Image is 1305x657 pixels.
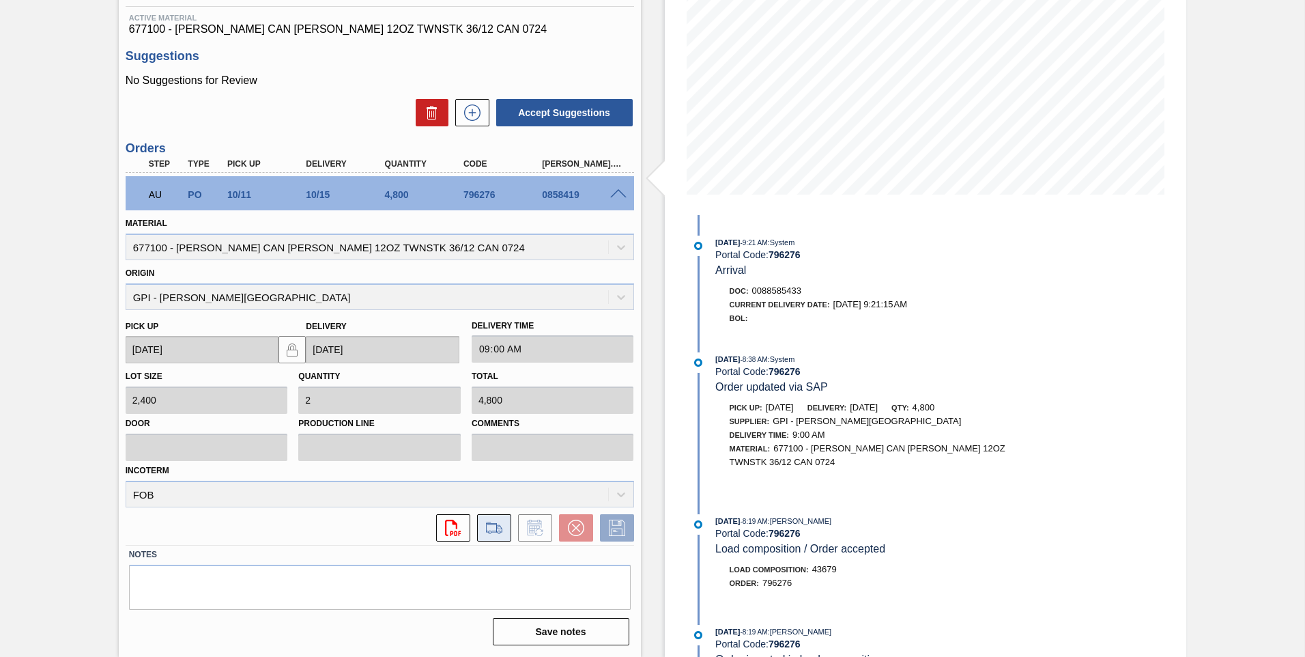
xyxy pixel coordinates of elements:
input: mm/dd/yyyy [126,336,279,363]
div: Awaiting Unload [145,180,186,210]
span: [DATE] [715,517,740,525]
div: Portal Code: [715,528,1039,539]
span: : System [768,238,795,247]
span: - 8:19 AM [741,518,768,525]
span: [DATE] [715,238,740,247]
span: Load Composition : [730,565,809,574]
label: Origin [126,268,155,278]
span: [DATE] [715,628,740,636]
span: Material: [730,445,771,453]
label: Lot size [126,372,162,381]
div: Save Order [593,514,634,542]
strong: 796276 [769,366,801,377]
span: 796276 [762,578,792,588]
span: Delivery Time : [730,431,789,439]
p: AU [149,189,183,200]
span: Load composition / Order accepted [715,543,885,555]
img: atual [694,359,702,367]
span: [DATE] [850,402,878,413]
label: Pick up [126,322,159,331]
span: - 8:19 AM [741,628,768,636]
span: Doc: [730,287,749,295]
span: GPI - [PERSON_NAME][GEOGRAPHIC_DATA] [773,416,961,426]
img: atual [694,631,702,639]
button: Accept Suggestions [496,99,633,126]
p: No Suggestions for Review [126,74,634,87]
div: Pick up [224,159,312,169]
div: 0858419 [539,189,627,200]
img: atual [694,242,702,250]
input: mm/dd/yyyy [306,336,459,363]
label: Production Line [298,414,461,434]
label: Delivery [306,322,347,331]
div: Portal Code: [715,639,1039,649]
span: Arrival [715,264,746,276]
label: Total [472,372,498,381]
div: 10/11/2025 [224,189,312,200]
div: Portal Code: [715,249,1039,260]
div: 10/15/2025 [302,189,390,200]
span: [DATE] [766,402,794,413]
span: Qty: [891,404,908,412]
div: [PERSON_NAME]. ID [539,159,627,169]
div: Quantity [382,159,470,169]
div: 796276 [460,189,548,200]
span: 677100 - [PERSON_NAME] CAN [PERSON_NAME] 12OZ TWNSTK 36/12 CAN 0724 [730,443,1005,467]
label: Door [126,414,288,434]
span: : [PERSON_NAME] [768,517,832,525]
h3: Orders [126,141,634,156]
div: Delivery [302,159,390,169]
div: Step [145,159,186,169]
button: Save notes [493,618,629,645]
div: Inform order change [511,514,552,542]
span: : System [768,355,795,363]
div: Code [460,159,548,169]
div: 4,800 [382,189,470,200]
label: Material [126,219,167,228]
label: Delivery Time [472,316,634,336]
strong: 796276 [769,639,801,649]
h3: Suggestions [126,49,634,64]
div: Delete Suggestions [409,99,448,126]
span: [DATE] [715,355,740,363]
span: BOL: [730,314,748,322]
div: Purchase order [184,189,225,200]
span: - 8:38 AM [741,356,768,363]
div: Portal Code: [715,366,1039,377]
span: Active Material [129,14,631,22]
span: [DATE] 9:21:15 AM [833,299,908,309]
div: Accept Suggestions [489,98,634,128]
div: Type [184,159,225,169]
div: Cancel Order [552,514,593,542]
span: 43679 [812,564,837,574]
strong: 796276 [769,528,801,539]
label: Notes [129,545,631,565]
span: 9:00 AM [792,430,825,440]
strong: 796276 [769,249,801,260]
span: Delivery: [807,404,846,412]
div: Go to Load Composition [470,514,511,542]
label: Quantity [298,372,340,381]
img: locked [284,341,300,358]
span: Supplier: [730,417,770,425]
span: 0088585433 [752,285,801,296]
span: : [PERSON_NAME] [768,628,832,636]
label: Incoterm [126,466,169,475]
div: Open PDF file [429,514,470,542]
span: Pick up: [730,404,762,412]
label: Comments [472,414,634,434]
img: atual [694,520,702,529]
div: New suggestion [448,99,489,126]
span: Order : [730,579,759,587]
span: 677100 - [PERSON_NAME] CAN [PERSON_NAME] 12OZ TWNSTK 36/12 CAN 0724 [129,23,631,36]
button: locked [278,336,306,363]
span: Order updated via SAP [715,381,828,393]
span: Current Delivery Date: [730,300,830,309]
span: - 9:21 AM [741,239,768,247]
span: 4,800 [913,402,935,413]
